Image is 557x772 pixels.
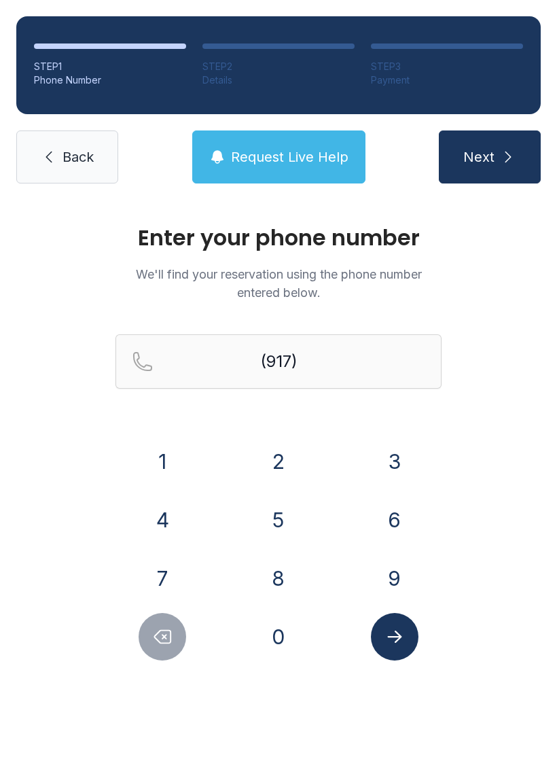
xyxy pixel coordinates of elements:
button: 1 [139,438,186,485]
div: Phone Number [34,73,186,87]
div: Payment [371,73,523,87]
button: 5 [255,496,302,544]
span: Request Live Help [231,147,348,166]
button: 2 [255,438,302,485]
button: Submit lookup form [371,613,418,661]
div: Details [202,73,355,87]
button: 3 [371,438,418,485]
p: We'll find your reservation using the phone number entered below. [115,265,442,302]
span: Back [62,147,94,166]
div: STEP 1 [34,60,186,73]
div: STEP 3 [371,60,523,73]
button: 6 [371,496,418,544]
button: Delete number [139,613,186,661]
h1: Enter your phone number [115,227,442,249]
button: 7 [139,555,186,602]
button: 9 [371,555,418,602]
button: 0 [255,613,302,661]
button: 8 [255,555,302,602]
button: 4 [139,496,186,544]
div: STEP 2 [202,60,355,73]
input: Reservation phone number [115,334,442,389]
span: Next [463,147,495,166]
